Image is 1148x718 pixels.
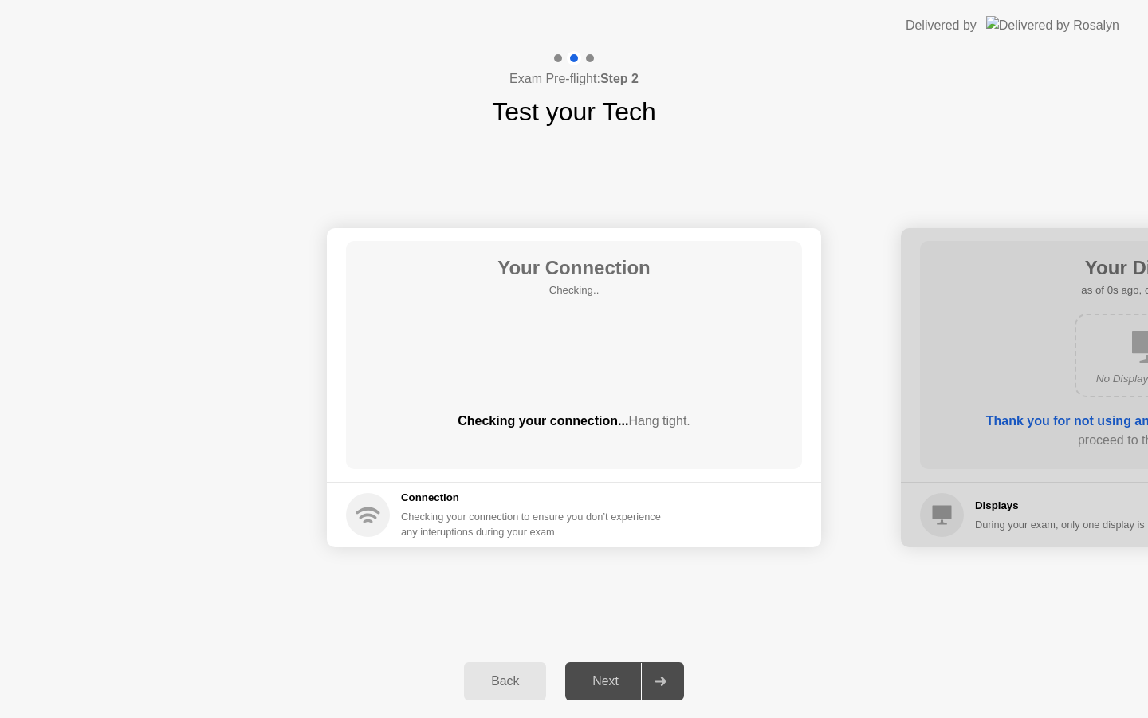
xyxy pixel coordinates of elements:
[570,674,641,688] div: Next
[565,662,684,700] button: Next
[464,662,546,700] button: Back
[509,69,639,89] h4: Exam Pre-flight:
[906,16,977,35] div: Delivered by
[492,93,656,131] h1: Test your Tech
[986,16,1119,34] img: Delivered by Rosalyn
[497,254,651,282] h1: Your Connection
[628,414,690,428] span: Hang tight.
[401,509,670,539] div: Checking your connection to ensure you don’t experience any interuptions during your exam
[497,282,651,298] h5: Checking..
[401,490,670,506] h5: Connection
[600,72,639,85] b: Step 2
[469,674,541,688] div: Back
[346,412,802,431] div: Checking your connection...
